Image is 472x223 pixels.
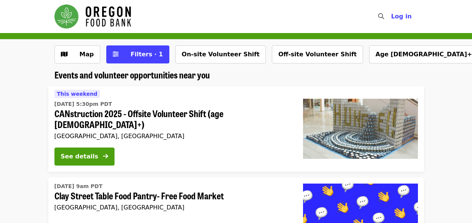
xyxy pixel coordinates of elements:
[54,181,285,213] a: See details for "Clay Street Table Food Pantry- Free Food Market"
[54,204,285,211] div: [GEOGRAPHIC_DATA], [GEOGRAPHIC_DATA]
[54,148,115,166] button: See details
[61,152,98,161] div: See details
[103,153,108,160] i: arrow-right icon
[272,45,363,63] button: Off-site Volunteer Shift
[54,5,131,29] img: Oregon Food Bank - Home
[303,99,418,159] img: CANstruction 2025 - Offsite Volunteer Shift (age 16+) organized by Oregon Food Bank
[131,51,163,58] span: Filters · 1
[57,91,98,97] span: This weekend
[48,86,424,172] a: See details for "CANstruction 2025 - Offsite Volunteer Shift (age 16+)"
[113,51,119,58] i: sliders-h icon
[106,45,169,63] button: Filters (1 selected)
[54,182,103,190] time: [DATE] 9am PDT
[389,8,395,26] input: Search
[54,190,285,201] span: Clay Street Table Food Pantry- Free Food Market
[54,68,210,81] span: Events and volunteer opportunities near you
[54,133,291,140] div: [GEOGRAPHIC_DATA], [GEOGRAPHIC_DATA]
[378,13,384,20] i: search icon
[80,51,94,58] span: Map
[385,9,418,24] button: Log in
[54,100,112,108] time: [DATE] 5:30pm PDT
[54,108,291,130] span: CANstruction 2025 - Offsite Volunteer Shift (age [DEMOGRAPHIC_DATA]+)
[175,45,266,63] button: On-site Volunteer Shift
[391,13,412,20] span: Log in
[54,45,100,63] button: Show map view
[61,51,68,58] i: map icon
